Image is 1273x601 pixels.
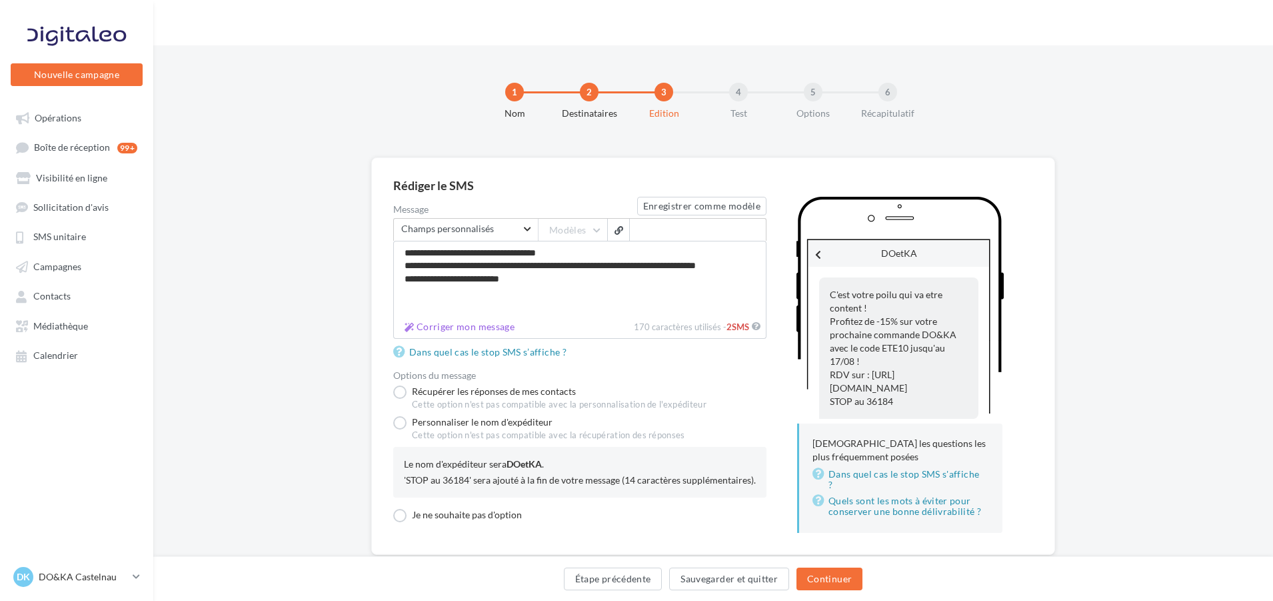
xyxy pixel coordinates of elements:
span: Calendrier [33,350,78,362]
span: Sollicitation d'avis [33,201,109,213]
button: Continuer [796,568,862,590]
div: 5 [804,83,822,101]
div: Le nom d'expéditeur sera . [404,458,756,471]
div: Récapitulatif [845,107,930,120]
span: C'est votre poilu qui va etre content ! Profitez de -15% sur votre prochaine commande DO&KA avec ... [830,289,956,394]
div: Rédiger le SMS [393,179,1033,191]
button: Étape précédente [564,568,662,590]
a: Dans quel cas le stop SMS s’affiche ? [393,344,572,360]
a: Dans quel cas le stop SMS s'affiche ? [812,466,989,493]
div: 4 [729,83,748,101]
div: DOetKA [808,240,989,267]
p: [DEMOGRAPHIC_DATA] les questions les plus fréquemment posées [812,437,989,464]
span: Boîte de réception [34,142,110,153]
div: 99+ [117,143,137,153]
button: Nouvelle campagne [11,63,143,86]
div: Options du message [393,371,766,380]
a: Quels sont les mots à éviter pour conserver une bonne délivrabilité ? [812,493,989,520]
button: 170 caractères utilisés -2SMS [399,319,520,335]
span: DOetKA [507,458,542,470]
span: Médiathèque [33,320,88,332]
a: SMS unitaire [8,224,145,248]
span: Campagnes [33,261,81,272]
div: 'STOP au 36184' sera ajouté à la fin de votre message (14 caractères supplémentaires). [404,474,756,487]
a: Visibilité en ligne [8,165,145,189]
span: 170 caractères utilisés [634,322,721,333]
label: Récupérer les réponses de mes contacts [393,386,706,411]
div: Destinataires [547,107,632,120]
button: Enregistrer comme modèle [637,197,766,215]
span: 2 [726,322,732,333]
span: - [723,322,749,333]
div: Options [770,107,856,120]
span: SMS unitaire [33,231,86,243]
span: DK [17,570,30,584]
div: 1 [505,83,524,101]
a: Contacts [8,283,145,308]
div: 6 [878,83,897,101]
div: 3 [654,83,673,101]
span: Select box activate [393,218,538,241]
a: Boîte de réception99+ [8,135,145,159]
span: Contacts [33,291,71,302]
div: Nom [472,107,557,120]
a: Médiathèque [8,314,145,338]
label: Personnaliser le nom d'expéditeur [393,416,685,447]
label: Je ne souhaite pas d'option [393,509,522,522]
p: DO&KA Castelnau [39,570,127,584]
label: Message [393,205,637,214]
span: Opérations [35,112,81,123]
a: Calendrier [8,343,145,367]
div: Cette option n'est pas compatible avec la personnalisation de l'expéditeur [412,399,706,411]
span: STOP au 36184 [830,396,893,407]
span: SMS [726,322,749,333]
div: Test [696,107,781,120]
button: Sauvegarder et quitter [669,568,789,590]
a: DK DO&KA Castelnau [11,564,143,590]
span: Champs personnalisés [401,224,521,233]
span: Visibilité en ligne [36,172,107,183]
a: Opérations [8,105,145,129]
iframe: Intercom live chat [1228,556,1260,588]
a: Campagnes [8,254,145,278]
div: Cette option n'est pas compatible avec la récupération des réponses [412,430,685,442]
a: Sollicitation d'avis [8,195,145,219]
div: 2 [580,83,599,101]
div: Edition [621,107,706,120]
